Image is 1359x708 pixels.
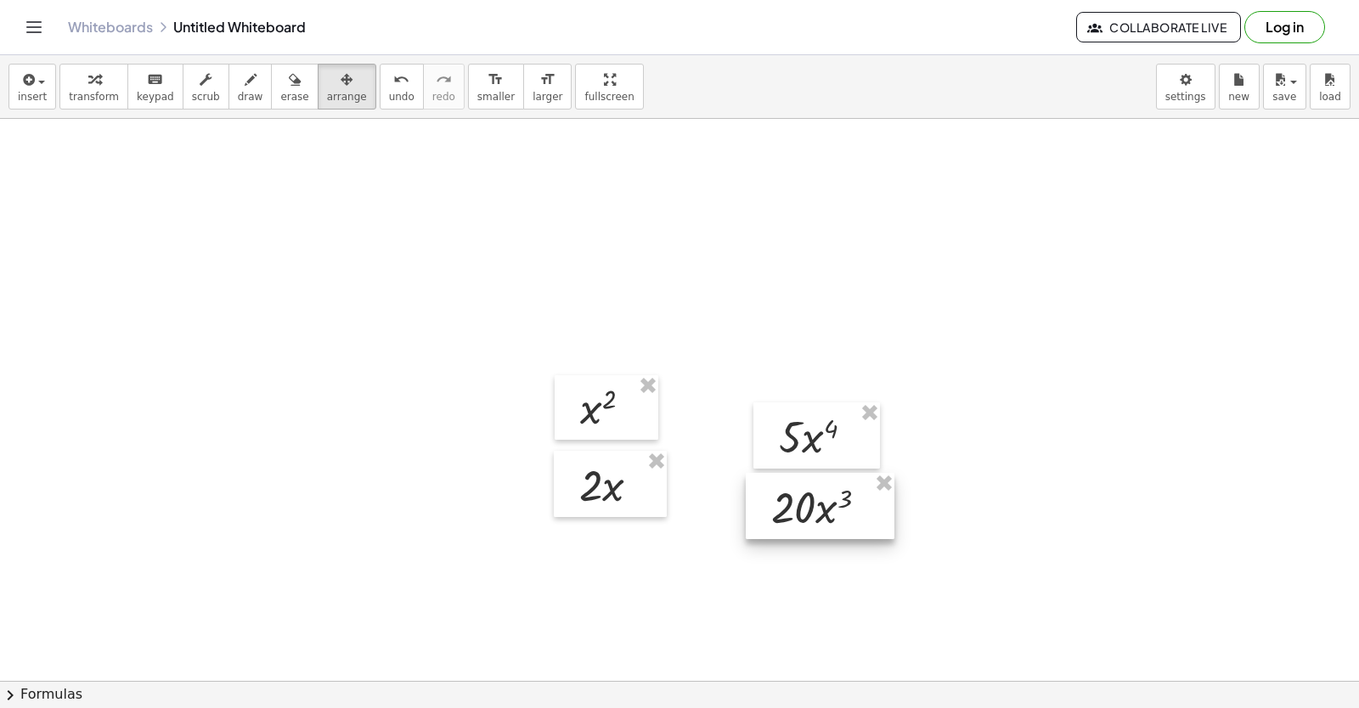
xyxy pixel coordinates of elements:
button: arrange [318,64,376,110]
button: format_sizelarger [523,64,572,110]
button: Log in [1244,11,1325,43]
button: transform [59,64,128,110]
span: erase [280,91,308,103]
span: draw [238,91,263,103]
button: undoundo [380,64,424,110]
button: new [1219,64,1260,110]
button: redoredo [423,64,465,110]
span: transform [69,91,119,103]
span: arrange [327,91,367,103]
button: insert [8,64,56,110]
span: larger [533,91,562,103]
i: undo [393,70,409,90]
button: erase [271,64,318,110]
button: settings [1156,64,1215,110]
button: keyboardkeypad [127,64,183,110]
button: format_sizesmaller [468,64,524,110]
button: scrub [183,64,229,110]
span: Collaborate Live [1091,20,1226,35]
span: insert [18,91,47,103]
button: draw [228,64,273,110]
span: new [1228,91,1249,103]
span: keypad [137,91,174,103]
button: fullscreen [575,64,643,110]
button: Collaborate Live [1076,12,1241,42]
span: smaller [477,91,515,103]
i: keyboard [147,70,163,90]
span: scrub [192,91,220,103]
button: Toggle navigation [20,14,48,41]
span: fullscreen [584,91,634,103]
a: Whiteboards [68,19,153,36]
i: format_size [488,70,504,90]
span: save [1272,91,1296,103]
span: settings [1165,91,1206,103]
button: load [1310,64,1351,110]
span: load [1319,91,1341,103]
span: redo [432,91,455,103]
button: save [1263,64,1306,110]
i: redo [436,70,452,90]
i: format_size [539,70,555,90]
span: undo [389,91,414,103]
